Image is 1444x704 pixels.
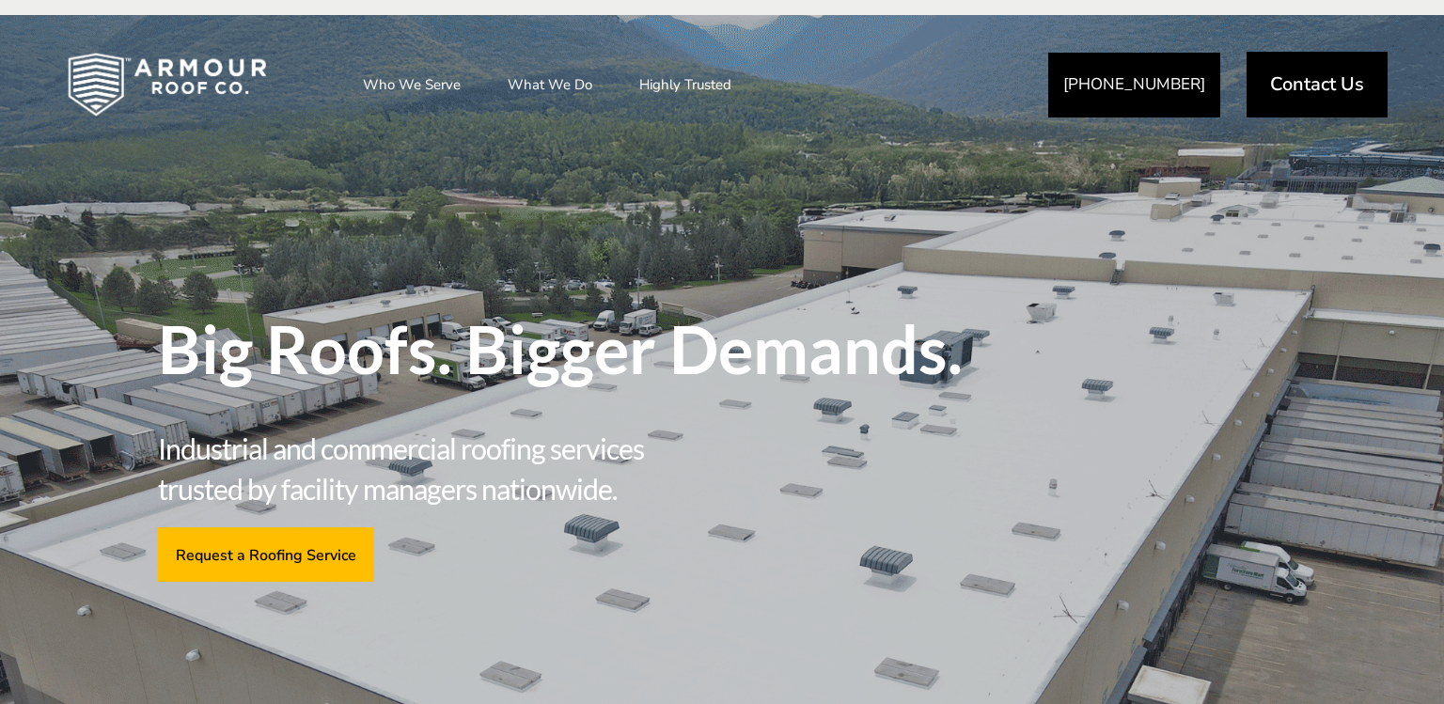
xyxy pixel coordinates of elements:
a: What We Do [489,61,611,108]
a: [PHONE_NUMBER] [1048,53,1220,117]
a: Contact Us [1247,52,1388,117]
span: Big Roofs. Bigger Demands. [158,316,995,382]
a: Who We Serve [344,61,479,108]
span: Industrial and commercial roofing services trusted by facility managers nationwide. [158,429,715,508]
a: Request a Roofing Service [158,527,374,581]
img: Industrial and Commercial Roofing Company | Armour Roof Co. [38,38,297,132]
span: Contact Us [1270,75,1364,94]
span: Request a Roofing Service [176,545,356,563]
a: Highly Trusted [620,61,750,108]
